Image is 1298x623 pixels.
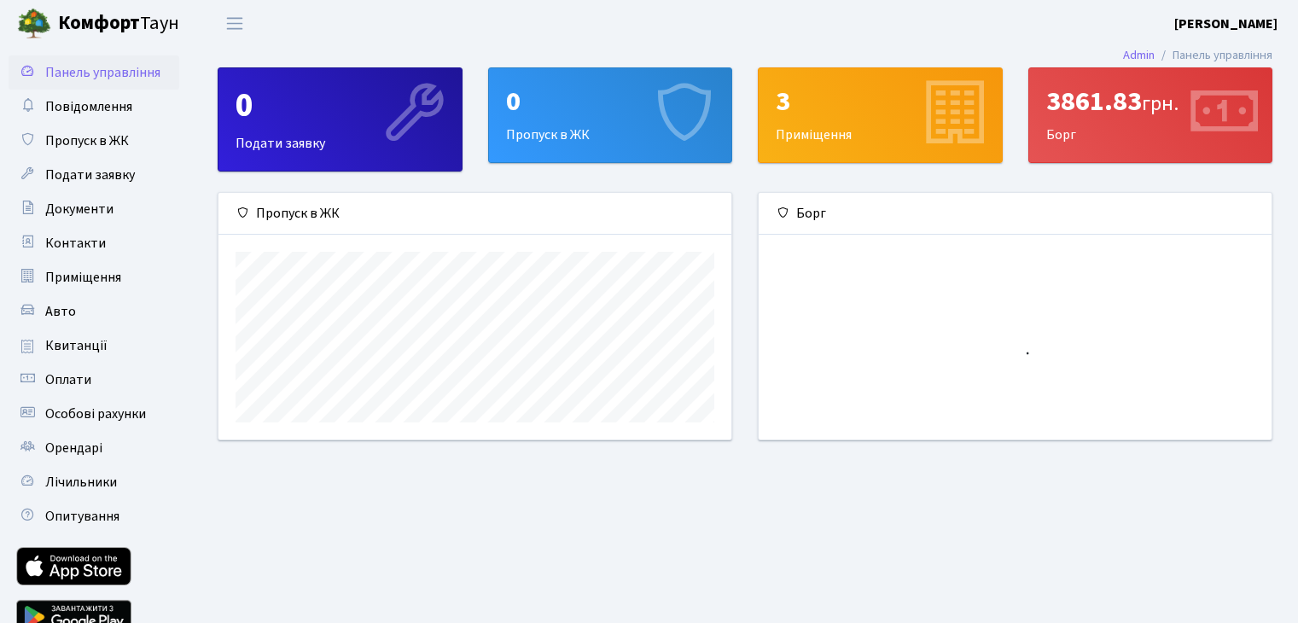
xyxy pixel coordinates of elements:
span: Таун [58,9,179,38]
div: Пропуск в ЖК [218,193,731,235]
nav: breadcrumb [1097,38,1298,73]
span: Приміщення [45,268,121,287]
span: грн. [1142,89,1179,119]
a: Пропуск в ЖК [9,124,179,158]
b: [PERSON_NAME] [1174,15,1278,33]
a: Оплати [9,363,179,397]
a: [PERSON_NAME] [1174,14,1278,34]
a: 3Приміщення [758,67,1003,163]
span: Контакти [45,234,106,253]
a: Особові рахунки [9,397,179,431]
div: 3 [776,85,985,118]
span: Подати заявку [45,166,135,184]
span: Квитанції [45,336,108,355]
button: Переключити навігацію [213,9,256,38]
a: Подати заявку [9,158,179,192]
a: Приміщення [9,260,179,294]
span: Опитування [45,507,119,526]
a: Документи [9,192,179,226]
a: Авто [9,294,179,329]
a: Admin [1123,46,1155,64]
span: Панель управління [45,63,160,82]
img: logo.png [17,7,51,41]
div: 3861.83 [1046,85,1255,118]
div: Подати заявку [218,68,462,171]
div: 0 [506,85,715,118]
a: Повідомлення [9,90,179,124]
div: Борг [1029,68,1272,162]
span: Повідомлення [45,97,132,116]
a: Контакти [9,226,179,260]
div: Приміщення [759,68,1002,162]
span: Орендарі [45,439,102,457]
span: Пропуск в ЖК [45,131,129,150]
a: 0Подати заявку [218,67,463,172]
a: Квитанції [9,329,179,363]
span: Оплати [45,370,91,389]
a: Панель управління [9,55,179,90]
a: Орендарі [9,431,179,465]
a: Опитування [9,499,179,533]
span: Особові рахунки [45,405,146,423]
span: Лічильники [45,473,117,492]
li: Панель управління [1155,46,1272,65]
div: Пропуск в ЖК [489,68,732,162]
span: Документи [45,200,114,218]
a: 0Пропуск в ЖК [488,67,733,163]
div: Борг [759,193,1272,235]
a: Лічильники [9,465,179,499]
span: Авто [45,302,76,321]
b: Комфорт [58,9,140,37]
div: 0 [236,85,445,126]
